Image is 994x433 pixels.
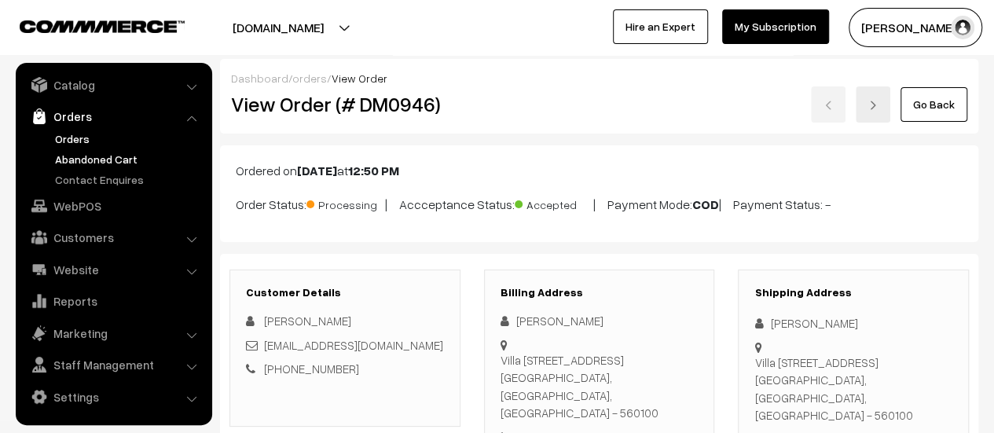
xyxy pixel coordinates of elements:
p: Ordered on at [236,161,963,180]
span: Processing [306,193,385,213]
h3: Billing Address [501,286,699,299]
div: [PERSON_NAME] [501,312,699,330]
a: Orders [20,102,207,130]
p: Order Status: | Accceptance Status: | Payment Mode: | Payment Status: - [236,193,963,214]
a: Go Back [900,87,967,122]
a: WebPOS [20,192,207,220]
div: / / [231,70,967,86]
a: Staff Management [20,350,207,379]
a: Abandoned Cart [51,151,207,167]
a: Website [20,255,207,284]
a: Marketing [20,319,207,347]
div: Villa [STREET_ADDRESS] [GEOGRAPHIC_DATA], [GEOGRAPHIC_DATA], [GEOGRAPHIC_DATA] - 560100 [754,354,952,424]
a: Reports [20,287,207,315]
a: Customers [20,223,207,251]
a: Orders [51,130,207,147]
span: Accepted [515,193,593,213]
div: [PERSON_NAME] [754,314,952,332]
a: orders [292,72,327,85]
a: Hire an Expert [613,9,708,44]
span: [PERSON_NAME] [264,314,351,328]
img: COMMMERCE [20,20,185,32]
img: user [951,16,974,39]
a: COMMMERCE [20,16,157,35]
a: Contact Enquires [51,171,207,188]
a: [EMAIL_ADDRESS][DOMAIN_NAME] [264,338,443,352]
button: [DOMAIN_NAME] [178,8,379,47]
a: Dashboard [231,72,288,85]
a: My Subscription [722,9,829,44]
h3: Customer Details [246,286,444,299]
a: [PHONE_NUMBER] [264,361,359,376]
h3: Shipping Address [754,286,952,299]
div: Villa [STREET_ADDRESS] [GEOGRAPHIC_DATA], [GEOGRAPHIC_DATA], [GEOGRAPHIC_DATA] - 560100 [501,351,699,422]
img: right-arrow.png [868,101,878,110]
b: 12:50 PM [348,163,399,178]
span: View Order [332,72,387,85]
a: Catalog [20,71,207,99]
h2: View Order (# DM0946) [231,92,460,116]
b: [DATE] [297,163,337,178]
b: COD [692,196,719,212]
button: [PERSON_NAME] [849,8,982,47]
a: Settings [20,383,207,411]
